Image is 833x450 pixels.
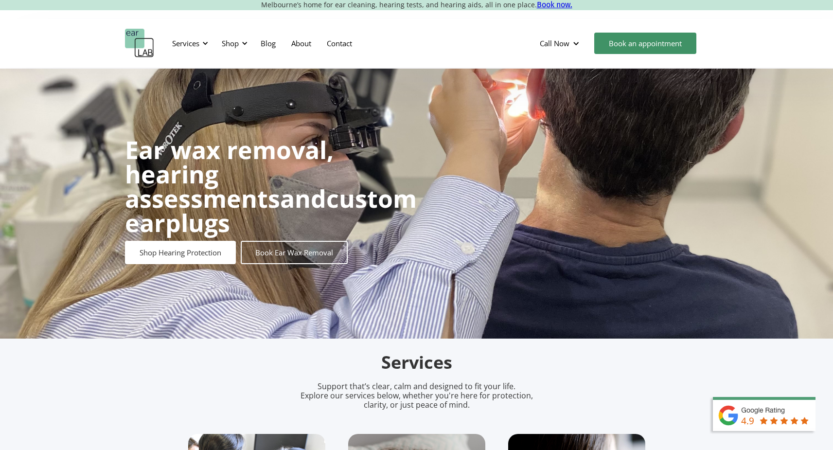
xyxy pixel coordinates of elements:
h2: Services [188,351,645,374]
p: Support that’s clear, calm and designed to fit your life. Explore our services below, whether you... [288,382,546,410]
a: Contact [319,29,360,57]
a: Book Ear Wax Removal [241,241,348,264]
a: Shop Hearing Protection [125,241,236,264]
div: Call Now [540,38,569,48]
a: Blog [253,29,284,57]
a: About [284,29,319,57]
div: Services [172,38,199,48]
div: Call Now [532,29,589,58]
strong: custom earplugs [125,182,417,239]
div: Shop [222,38,239,48]
div: Services [166,29,211,58]
a: home [125,29,154,58]
strong: Ear wax removal, hearing assessments [125,133,334,215]
div: Shop [216,29,250,58]
h1: and [125,138,417,235]
a: Book an appointment [594,33,696,54]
